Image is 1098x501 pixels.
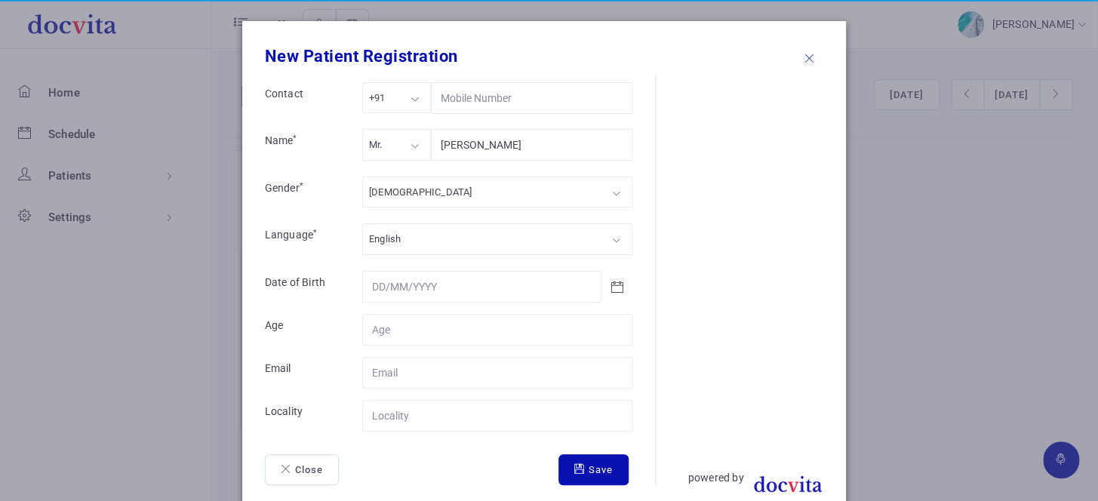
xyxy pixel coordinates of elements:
[369,89,386,106] div: +91
[744,468,831,500] img: DocVita logo
[431,129,632,161] input: Name
[254,361,351,383] label: Email
[254,180,351,206] label: Gender
[362,357,632,389] input: Email
[362,400,632,432] input: Locality
[265,47,458,66] b: New Patient Registration
[431,82,632,114] input: Mobile Number
[369,230,401,247] div: English
[254,404,351,426] label: Locality
[254,275,351,297] label: Date of Birth
[265,454,339,486] button: Close
[558,454,629,486] button: Save
[369,183,472,201] div: [DEMOGRAPHIC_DATA]
[688,468,744,488] p: powered by
[254,227,351,253] label: Language
[369,136,383,153] div: Mr.
[362,271,602,303] input: DD/MM/YYYY
[362,314,632,346] input: Age
[254,318,351,340] label: Age
[254,86,351,112] label: Contact
[254,133,351,158] label: Name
